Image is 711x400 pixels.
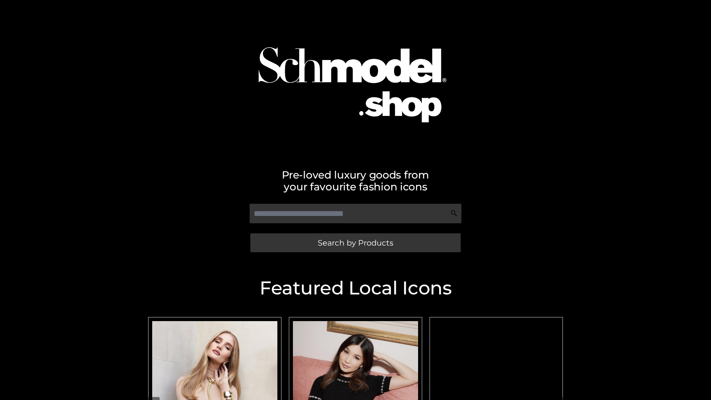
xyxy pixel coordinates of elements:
[250,233,461,252] a: Search by Products
[450,210,458,217] img: Search Icon
[318,239,393,247] span: Search by Products
[144,169,567,193] h2: Pre-loved luxury goods from your favourite fashion icons
[144,279,567,297] h2: Featured Local Icons​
